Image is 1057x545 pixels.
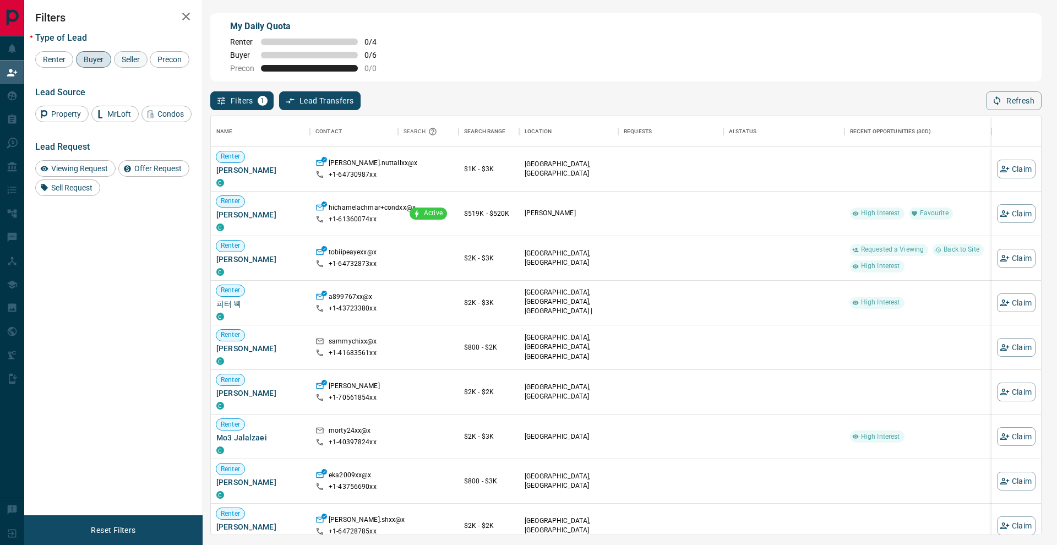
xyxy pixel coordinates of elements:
[130,164,186,173] span: Offer Request
[80,55,107,64] span: Buyer
[114,51,148,68] div: Seller
[84,521,143,539] button: Reset Filters
[464,476,514,486] p: $800 - $3K
[997,204,1036,223] button: Claim
[525,116,552,147] div: Location
[216,286,244,295] span: Renter
[525,383,613,401] p: [GEOGRAPHIC_DATA], [GEOGRAPHIC_DATA]
[35,160,116,177] div: Viewing Request
[35,51,73,68] div: Renter
[329,215,377,224] p: +1- 61360074xx
[216,209,304,220] span: [PERSON_NAME]
[47,183,96,192] span: Sell Request
[329,471,371,482] p: eka2009xx@x
[939,245,984,254] span: Back to Site
[76,51,111,68] div: Buyer
[141,106,192,122] div: Condos
[329,438,377,447] p: +1- 40397824xx
[216,446,224,454] div: condos.ca
[857,245,928,254] span: Requested a Viewing
[216,165,304,176] span: [PERSON_NAME]
[997,427,1036,446] button: Claim
[216,465,244,474] span: Renter
[315,116,342,147] div: Contact
[329,348,377,358] p: +1- 41683561xx
[35,141,90,152] span: Lead Request
[916,209,953,218] span: Favourite
[329,304,377,313] p: +1- 43723380xx
[464,342,514,352] p: $800 - $2K
[39,55,69,64] span: Renter
[259,97,266,105] span: 1
[997,338,1036,357] button: Claim
[216,491,224,499] div: condos.ca
[519,116,618,147] div: Location
[729,116,756,147] div: AI Status
[464,116,506,147] div: Search Range
[464,521,514,531] p: $2K - $2K
[103,110,135,118] span: MrLoft
[404,116,440,147] div: Search
[211,116,310,147] div: Name
[91,106,139,122] div: MrLoft
[154,55,186,64] span: Precon
[525,209,613,218] p: [PERSON_NAME]
[210,91,274,110] button: Filters1
[997,293,1036,312] button: Claim
[464,298,514,308] p: $2K - $3K
[216,388,304,399] span: [PERSON_NAME]
[364,37,389,46] span: 0 / 4
[997,383,1036,401] button: Claim
[279,91,361,110] button: Lead Transfers
[230,20,389,33] p: My Daily Quota
[525,432,613,442] p: [GEOGRAPHIC_DATA]
[47,110,85,118] span: Property
[723,116,844,147] div: AI Status
[329,292,372,304] p: a899767xx@x
[525,516,613,535] p: [GEOGRAPHIC_DATA], [GEOGRAPHIC_DATA]
[216,179,224,187] div: condos.ca
[216,313,224,320] div: condos.ca
[216,330,244,340] span: Renter
[216,298,304,309] span: 피터 붹
[850,116,931,147] div: Recent Opportunities (30d)
[464,387,514,397] p: $2K - $2K
[329,337,377,348] p: sammychixx@x
[329,159,417,170] p: [PERSON_NAME].nuttallxx@x
[419,209,447,218] span: Active
[216,241,244,250] span: Renter
[230,37,254,46] span: Renter
[464,209,514,219] p: $519K - $520K
[997,249,1036,268] button: Claim
[35,106,89,122] div: Property
[857,209,905,218] span: High Interest
[118,160,189,177] div: Offer Request
[986,91,1042,110] button: Refresh
[464,253,514,263] p: $2K - $3K
[35,179,100,196] div: Sell Request
[216,268,224,276] div: condos.ca
[624,116,652,147] div: Requests
[216,521,304,532] span: [PERSON_NAME]
[329,515,405,527] p: [PERSON_NAME].shxx@x
[216,254,304,265] span: [PERSON_NAME]
[364,64,389,73] span: 0 / 0
[216,402,224,410] div: condos.ca
[216,477,304,488] span: [PERSON_NAME]
[329,248,377,259] p: tobiipeayexx@x
[329,482,377,492] p: +1- 43756690xx
[35,11,192,24] h2: Filters
[216,509,244,519] span: Renter
[857,432,905,442] span: High Interest
[464,432,514,442] p: $2K - $3K
[525,160,613,178] p: [GEOGRAPHIC_DATA], [GEOGRAPHIC_DATA]
[525,249,613,268] p: [GEOGRAPHIC_DATA], [GEOGRAPHIC_DATA]
[329,381,380,393] p: [PERSON_NAME]
[230,51,254,59] span: Buyer
[35,87,85,97] span: Lead Source
[857,298,905,307] span: High Interest
[230,64,254,73] span: Precon
[216,197,244,206] span: Renter
[997,516,1036,535] button: Claim
[525,472,613,490] p: [GEOGRAPHIC_DATA], [GEOGRAPHIC_DATA]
